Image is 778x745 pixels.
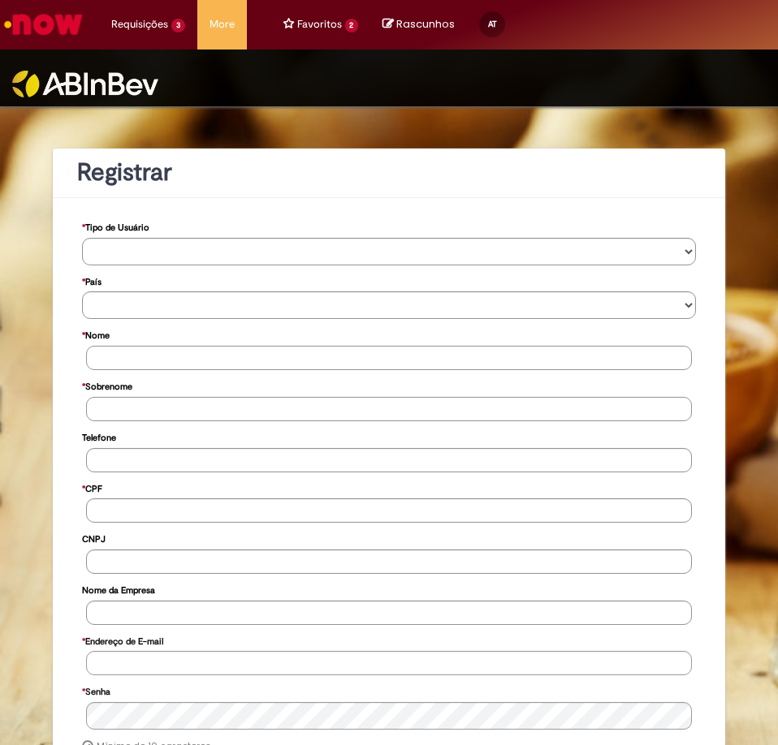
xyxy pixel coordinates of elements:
label: Nome da Empresa [82,577,155,601]
label: Endereço de E-mail [82,628,163,652]
label: CPF [82,476,102,499]
label: CNPJ [82,526,106,549]
label: Telefone [82,424,116,448]
span: Requisições [111,16,168,32]
span: AT [488,19,497,29]
label: Sobrenome [82,373,132,397]
label: País [82,269,102,292]
span: 3 [171,19,185,32]
label: Tipo de Usuário [82,214,149,238]
img: ServiceNow [2,8,85,41]
span: Favoritos [297,16,342,32]
span: Rascunhos [396,16,455,32]
a: No momento, sua lista de rascunhos tem 0 Itens [383,16,455,32]
span: 2 [345,19,359,32]
img: ABInbev-white.png [12,71,158,97]
label: Senha [82,678,110,702]
span: More [210,16,235,32]
h1: Registrar [77,159,701,186]
label: Nome [82,322,110,346]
